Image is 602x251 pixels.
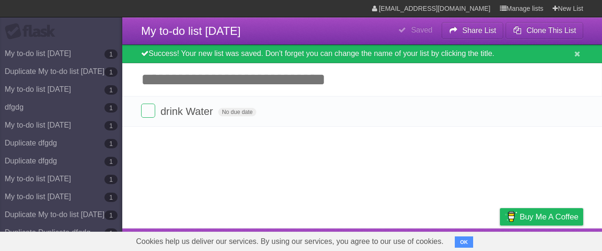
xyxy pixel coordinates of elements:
[104,103,118,113] b: 1
[375,231,395,249] a: About
[505,209,517,225] img: Buy me a coffee
[506,22,583,39] button: Clone This List
[218,108,256,116] span: No due date
[104,211,118,220] b: 1
[122,45,602,63] div: Success! Your new list was saved. Don't forget you can change the name of your list by clicking t...
[104,157,118,166] b: 1
[406,231,444,249] a: Developers
[411,26,432,34] b: Saved
[462,26,496,34] b: Share List
[104,121,118,130] b: 1
[104,139,118,148] b: 1
[104,85,118,95] b: 1
[104,193,118,202] b: 1
[442,22,504,39] button: Share List
[524,231,583,249] a: Suggest a feature
[104,49,118,59] b: 1
[500,208,583,226] a: Buy me a coffee
[127,232,453,251] span: Cookies help us deliver our services. By using our services, you agree to our use of cookies.
[160,105,215,117] span: drink Water
[488,231,512,249] a: Privacy
[104,67,118,77] b: 1
[104,228,118,238] b: 1
[456,231,476,249] a: Terms
[526,26,576,34] b: Clone This List
[104,175,118,184] b: 1
[141,104,155,118] label: Done
[455,236,473,248] button: OK
[141,24,241,37] span: My to-do list [DATE]
[520,209,578,225] span: Buy me a coffee
[5,23,61,40] div: Flask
